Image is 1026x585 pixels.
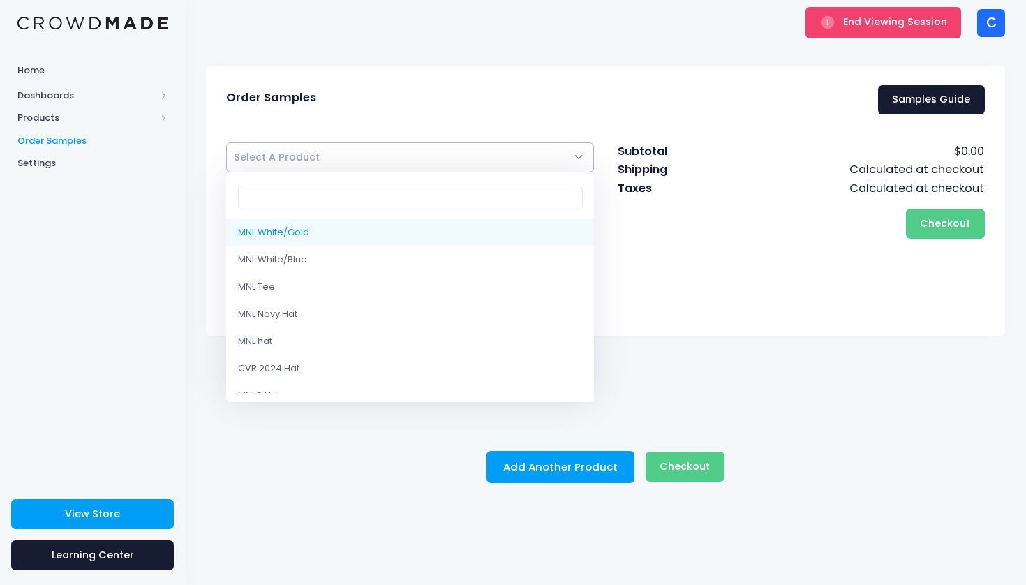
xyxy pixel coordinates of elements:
[17,134,168,148] span: Order Samples
[617,179,718,198] td: Taxes
[226,382,594,409] li: MNLG Hat
[11,499,174,529] a: View Store
[617,142,718,161] td: Subtotal
[17,64,168,77] span: Home
[843,15,947,29] span: End Viewing Session
[226,273,594,300] li: MNL Tee
[646,452,724,482] button: Checkout
[717,179,984,198] td: Calculated at checkout
[226,246,594,273] li: MNL White/Blue
[11,540,174,570] a: Learning Center
[17,156,168,170] span: Settings
[52,548,134,562] span: Learning Center
[906,209,985,239] button: Checkout
[805,7,961,38] button: End Viewing Session
[226,300,594,327] li: MNL Navy Hat
[717,142,984,161] td: $0.00
[226,355,594,382] li: CVR 2024 Hat
[920,216,970,230] span: Checkout
[234,150,320,164] span: Select A Product
[17,89,156,103] span: Dashboards
[977,9,1005,37] div: C
[65,507,120,521] span: View Store
[717,161,984,179] td: Calculated at checkout
[17,111,156,125] span: Products
[617,161,718,179] td: Shipping
[234,150,320,165] span: Select A Product
[17,17,168,30] img: Logo
[226,327,594,355] li: MNL hat
[226,219,594,246] li: MNL White/Gold
[878,85,985,115] a: Samples Guide
[226,91,316,105] span: Order Samples
[660,459,710,473] span: Checkout
[238,186,583,209] input: Search
[486,451,634,483] button: Add Another Product
[226,142,594,172] span: Select A Product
